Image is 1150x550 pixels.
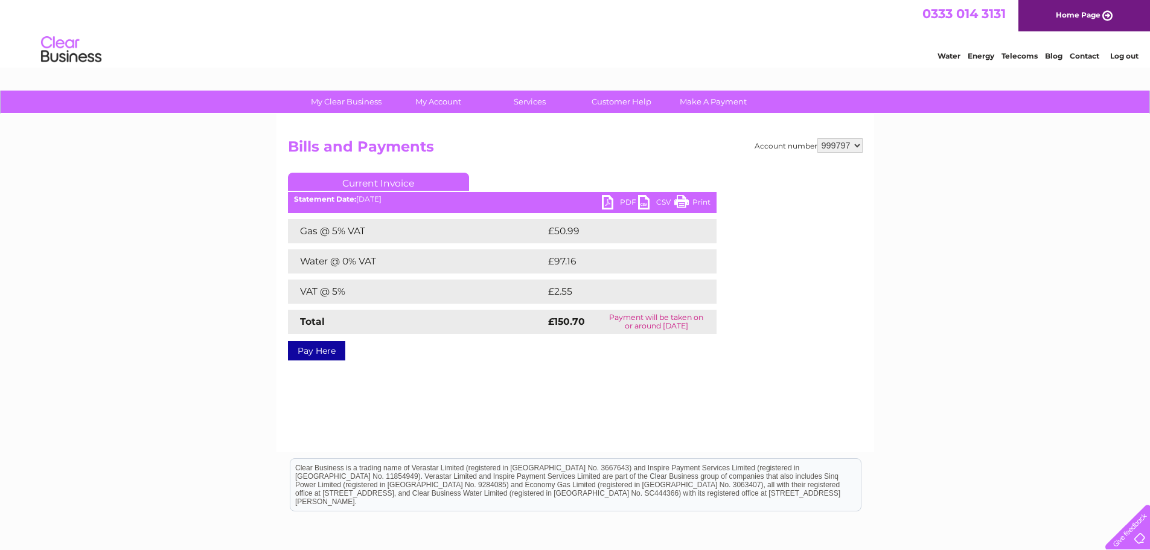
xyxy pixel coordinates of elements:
[290,7,861,59] div: Clear Business is a trading name of Verastar Limited (registered in [GEOGRAPHIC_DATA] No. 3667643...
[755,138,863,153] div: Account number
[288,195,717,203] div: [DATE]
[548,316,585,327] strong: £150.70
[663,91,763,113] a: Make A Payment
[294,194,356,203] b: Statement Date:
[300,316,325,327] strong: Total
[638,195,674,213] a: CSV
[288,249,545,273] td: Water @ 0% VAT
[288,280,545,304] td: VAT @ 5%
[545,219,693,243] td: £50.99
[288,341,345,360] a: Pay Here
[545,280,688,304] td: £2.55
[968,51,994,60] a: Energy
[938,51,960,60] a: Water
[1045,51,1062,60] a: Blog
[388,91,488,113] a: My Account
[40,31,102,68] img: logo.png
[296,91,396,113] a: My Clear Business
[288,219,545,243] td: Gas @ 5% VAT
[674,195,711,213] a: Print
[288,138,863,161] h2: Bills and Payments
[1001,51,1038,60] a: Telecoms
[288,173,469,191] a: Current Invoice
[602,195,638,213] a: PDF
[545,249,691,273] td: £97.16
[480,91,580,113] a: Services
[572,91,671,113] a: Customer Help
[1070,51,1099,60] a: Contact
[922,6,1006,21] a: 0333 014 3131
[1110,51,1139,60] a: Log out
[596,310,717,334] td: Payment will be taken on or around [DATE]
